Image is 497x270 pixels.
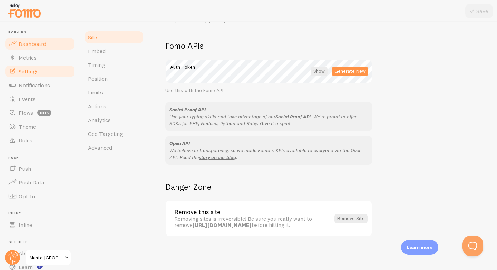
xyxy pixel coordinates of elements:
[88,144,112,151] span: Advanced
[88,34,97,41] span: Site
[37,110,51,116] span: beta
[174,209,330,215] div: Remove this site
[8,30,75,35] span: Pop-ups
[4,92,75,106] a: Events
[88,48,106,54] span: Embed
[19,221,32,228] span: Inline
[401,240,438,255] div: Learn more
[165,40,372,51] h2: Fomo APIs
[174,216,330,228] div: Removing sites is irreversible! Be sure you really want to remove before hitting it.
[88,103,106,110] span: Actions
[19,165,31,172] span: Push
[19,54,37,61] span: Metrics
[84,72,144,86] a: Position
[169,147,368,161] p: We believe in transparency, so we made Fomo's KPIs available to everyone via the Open API. Read t...
[4,51,75,64] a: Metrics
[332,67,368,76] button: Generate New
[84,86,144,99] a: Limits
[462,236,483,256] iframe: To enrich screen reader interactions, please activate Accessibility in Grammarly extension settings
[334,214,368,223] button: Remove Site
[8,240,75,244] span: Get Help
[88,89,103,96] span: Limits
[407,244,433,251] p: Learn more
[19,40,46,47] span: Dashboard
[199,154,236,160] a: story on our blog
[19,96,36,102] span: Events
[4,37,75,51] a: Dashboard
[8,211,75,216] span: Inline
[19,250,33,257] span: Alerts
[30,253,62,262] span: Manto [GEOGRAPHIC_DATA]
[169,140,368,147] div: Open API
[88,75,108,82] span: Position
[19,82,50,89] span: Notifications
[4,64,75,78] a: Settings
[4,189,75,203] a: Opt-In
[165,59,372,71] label: Auth Token
[37,263,43,269] svg: <p>Watch New Feature Tutorials!</p>
[84,141,144,154] a: Advanced
[88,61,105,68] span: Timing
[84,113,144,127] a: Analytics
[169,113,368,127] p: Use your typing skills and take advantage of our . We're proud to offer SDKs for PHP, Node.js, Py...
[19,123,36,130] span: Theme
[4,218,75,232] a: Inline
[193,221,252,228] strong: [URL][DOMAIN_NAME]
[88,117,111,123] span: Analytics
[84,30,144,44] a: Site
[7,2,42,19] img: fomo-relay-logo-orange.svg
[4,162,75,176] a: Push
[19,68,39,75] span: Settings
[275,113,311,120] a: Social Proof API
[4,133,75,147] a: Rules
[25,249,71,266] a: Manto [GEOGRAPHIC_DATA]
[169,106,368,113] div: Social Proof API
[19,179,45,186] span: Push Data
[88,130,123,137] span: Geo Targeting
[4,120,75,133] a: Theme
[8,156,75,160] span: Push
[4,106,75,120] a: Flows beta
[4,176,75,189] a: Push Data
[84,58,144,72] a: Timing
[19,109,33,116] span: Flows
[84,127,144,141] a: Geo Targeting
[19,137,32,144] span: Rules
[4,246,75,260] a: Alerts
[165,88,372,94] div: Use this with the Fomo API
[4,78,75,92] a: Notifications
[84,44,144,58] a: Embed
[165,181,372,192] h2: Danger Zone
[19,193,35,200] span: Opt-In
[84,99,144,113] a: Actions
